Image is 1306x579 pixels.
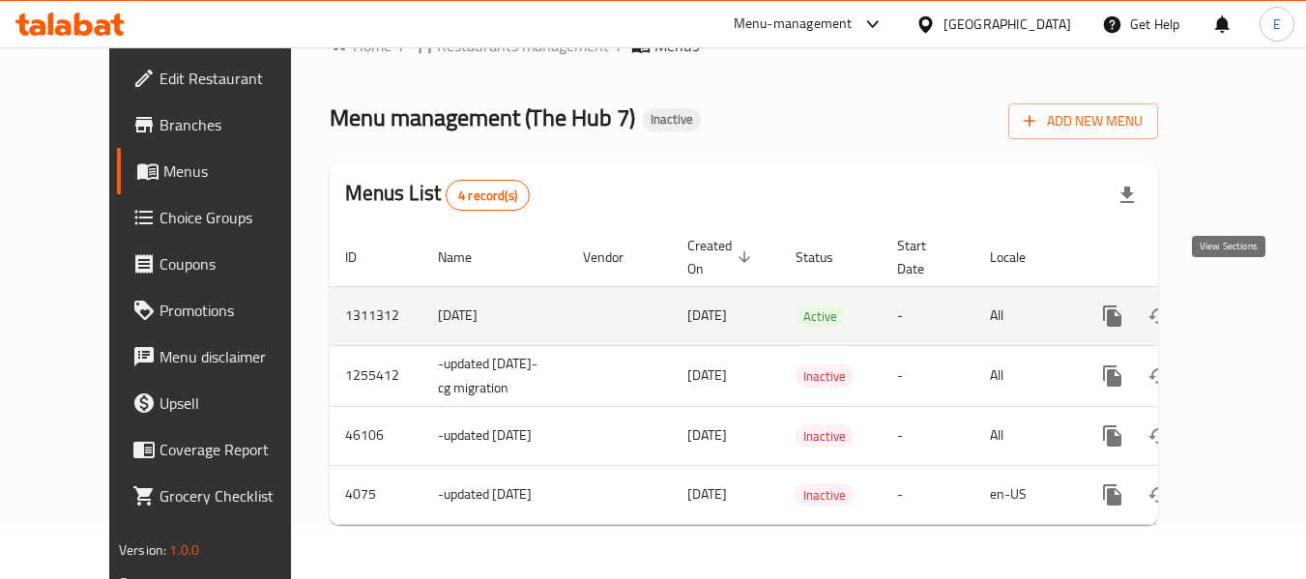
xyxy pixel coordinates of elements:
a: Upsell [117,380,328,426]
td: -updated [DATE]-cg migration [422,345,567,406]
button: Change Status [1136,472,1182,518]
td: 46106 [330,406,422,465]
h2: Menus List [345,179,530,211]
a: Menus [117,148,328,194]
div: Inactive [643,108,701,131]
button: more [1089,353,1136,399]
a: Choice Groups [117,194,328,241]
td: 4075 [330,465,422,524]
td: - [882,465,974,524]
a: Coverage Report [117,426,328,473]
span: 1.0.0 [169,537,199,563]
a: Menu disclaimer [117,333,328,380]
a: Branches [117,101,328,148]
td: [DATE] [422,286,567,345]
td: 1311312 [330,286,422,345]
span: [DATE] [687,481,727,507]
a: Promotions [117,287,328,333]
td: -updated [DATE] [422,465,567,524]
div: Inactive [796,424,854,448]
span: E [1273,14,1281,35]
span: [DATE] [687,362,727,388]
td: - [882,406,974,465]
a: Coupons [117,241,328,287]
span: Branches [160,113,312,136]
td: -updated [DATE] [422,406,567,465]
th: Actions [1074,228,1291,287]
a: Edit Restaurant [117,55,328,101]
span: Menus [163,159,312,183]
div: Total records count [446,180,530,211]
span: Choice Groups [160,206,312,229]
td: en-US [974,465,1074,524]
span: Inactive [796,365,854,388]
div: Inactive [796,483,854,507]
td: - [882,286,974,345]
span: Vendor [583,246,649,269]
span: Menu disclaimer [160,345,312,368]
button: Change Status [1136,353,1182,399]
span: Restaurants management [437,34,609,57]
span: Coverage Report [160,438,312,461]
button: Change Status [1136,413,1182,459]
span: Created On [687,234,757,280]
button: more [1089,293,1136,339]
div: Export file [1104,172,1150,218]
div: [GEOGRAPHIC_DATA] [943,14,1071,35]
button: Add New Menu [1008,103,1158,139]
span: Menus [654,34,699,57]
button: Change Status [1136,293,1182,339]
td: - [882,345,974,406]
a: Grocery Checklist [117,473,328,519]
td: All [974,345,1074,406]
span: Menu management ( The Hub 7 ) [330,96,635,139]
span: Name [438,246,497,269]
span: Active [796,305,845,328]
span: [DATE] [687,303,727,328]
span: Upsell [160,391,312,415]
span: Locale [990,246,1051,269]
a: Restaurants management [414,34,609,57]
span: ID [345,246,382,269]
div: Menu-management [734,13,853,36]
span: Inactive [796,425,854,448]
span: Edit Restaurant [160,67,312,90]
span: Start Date [897,234,951,280]
span: Version: [119,537,166,563]
li: / [617,34,624,57]
td: 1255412 [330,345,422,406]
div: Active [796,304,845,328]
button: more [1089,472,1136,518]
table: enhanced table [330,228,1291,525]
span: Inactive [796,484,854,507]
span: Grocery Checklist [160,484,312,507]
span: Coupons [160,252,312,275]
span: Promotions [160,299,312,322]
span: [DATE] [687,422,727,448]
span: 4 record(s) [447,187,529,205]
td: All [974,406,1074,465]
a: Home [330,34,392,57]
span: Inactive [643,111,701,128]
td: All [974,286,1074,345]
button: more [1089,413,1136,459]
span: Add New Menu [1024,109,1143,133]
li: / [399,34,406,57]
span: Status [796,246,858,269]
